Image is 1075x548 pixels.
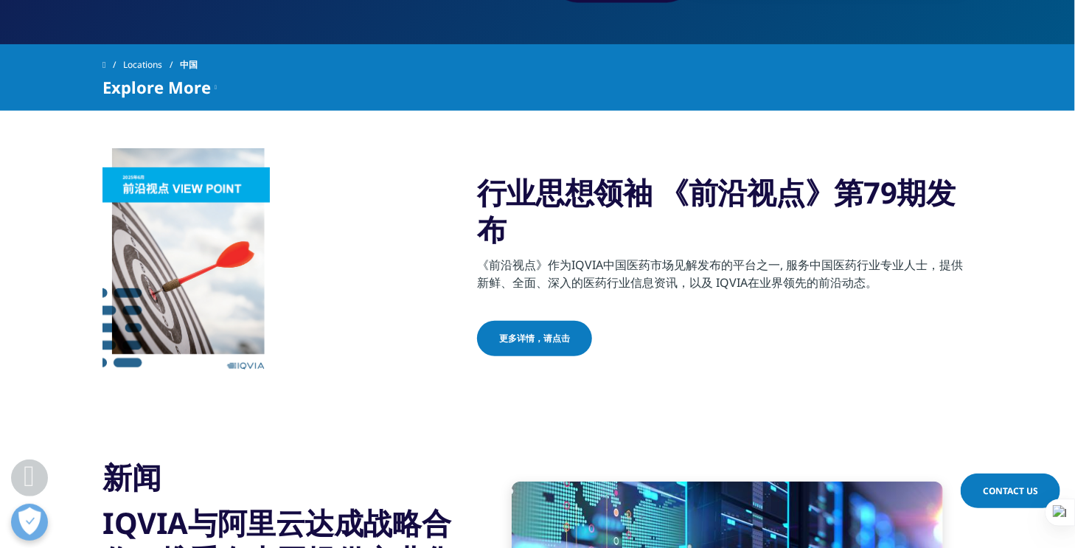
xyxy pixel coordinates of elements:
[123,52,180,78] a: Locations
[499,332,570,345] span: 更多详情，请点击
[11,504,48,541] button: 打开偏好
[983,485,1038,497] span: Contact Us
[180,52,198,78] span: 中国
[477,174,973,256] h2: 行业思想领袖 《前沿视点》第79期发布
[102,78,211,96] span: Explore More
[961,474,1060,508] a: Contact Us
[477,256,973,291] p: 《前沿视点》作为IQVIA中国医药市场见解发布的平台之一, 服务中国医药行业专业人士，提供新鲜、全面、深入的医药行业信息资讯，以及 IQVIA在业界领先的前沿动态。
[477,321,592,356] a: 更多详情，请点击
[102,459,460,496] h3: 新闻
